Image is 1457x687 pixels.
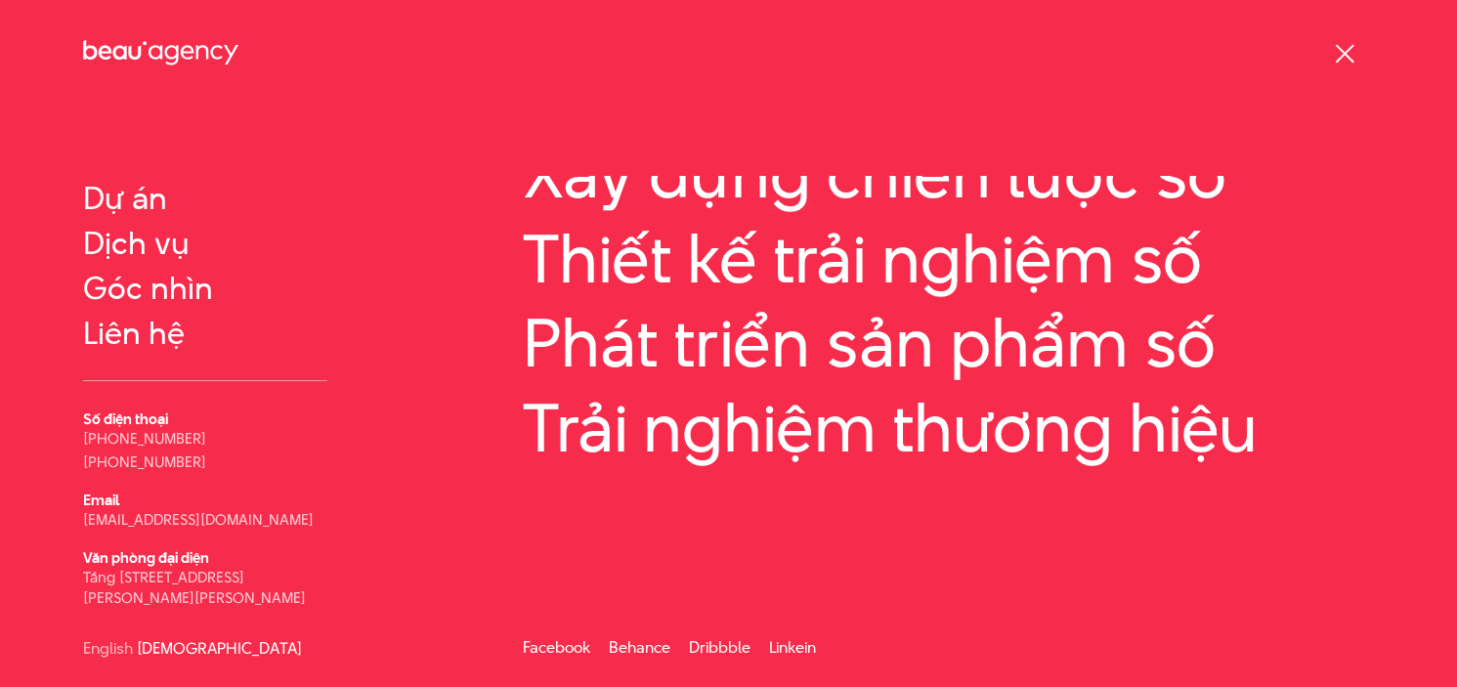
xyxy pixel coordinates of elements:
[609,636,670,659] a: Behance
[523,305,1374,380] a: Phát triển sản phẩm số
[83,547,209,568] b: Văn phòng đại diện
[83,451,206,472] a: [PHONE_NUMBER]
[83,490,119,510] b: Email
[83,408,168,429] b: Số điện thoại
[83,181,327,216] a: Dự án
[83,428,206,449] a: [PHONE_NUMBER]
[83,567,327,608] p: Tầng [STREET_ADDRESS][PERSON_NAME][PERSON_NAME]
[83,509,314,530] a: [EMAIL_ADDRESS][DOMAIN_NAME]
[83,271,327,306] a: Góc nhìn
[83,316,327,351] a: Liên hệ
[523,636,590,659] a: Facebook
[689,636,750,659] a: Dribbble
[137,641,302,656] a: [DEMOGRAPHIC_DATA]
[769,636,816,659] a: Linkein
[523,390,1374,465] a: Trải nghiệm thương hiệu
[83,641,133,656] a: English
[523,221,1374,296] a: Thiết kế trải nghiệm số
[83,226,327,261] a: Dịch vụ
